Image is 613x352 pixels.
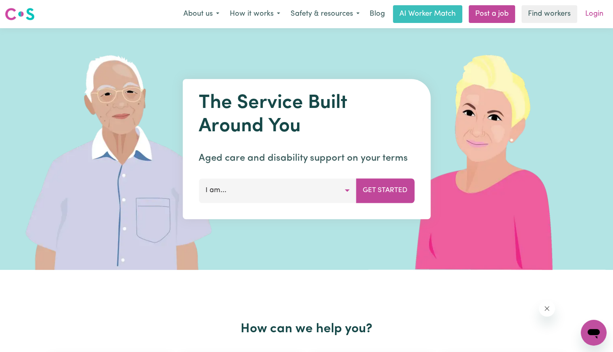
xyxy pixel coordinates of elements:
[199,92,414,138] h1: The Service Built Around You
[199,178,356,203] button: I am...
[539,300,555,317] iframe: Close message
[5,5,35,23] a: Careseekers logo
[356,178,414,203] button: Get Started
[199,151,414,166] p: Aged care and disability support on your terms
[5,7,35,21] img: Careseekers logo
[224,6,285,23] button: How it works
[581,320,607,346] iframe: Button to launch messaging window
[5,6,49,12] span: Need any help?
[365,5,390,23] a: Blog
[469,5,515,23] a: Post a job
[46,321,568,337] h2: How can we help you?
[393,5,462,23] a: AI Worker Match
[580,5,608,23] a: Login
[522,5,577,23] a: Find workers
[285,6,365,23] button: Safety & resources
[178,6,224,23] button: About us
